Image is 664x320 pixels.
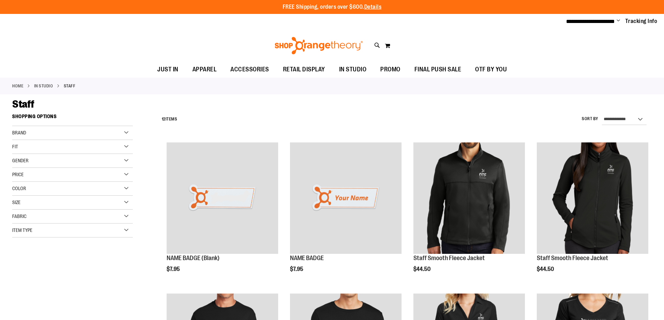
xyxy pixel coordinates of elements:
a: OTF BY YOU [468,62,514,78]
a: Details [364,4,382,10]
div: product [533,139,652,290]
h2: Items [162,114,177,125]
span: Staff [12,98,35,110]
span: $44.50 [413,266,432,272]
img: Product image for Smooth Fleece Jacket [413,142,525,254]
label: Sort By [582,116,598,122]
span: IN STUDIO [339,62,367,77]
img: NAME BADGE (Blank) [167,142,278,254]
a: JUST IN [150,62,185,78]
strong: Staff [64,83,76,89]
a: NAME BADGE (Blank) [167,255,220,262]
a: NAME BADGE (Blank) [167,142,278,255]
span: Brand [12,130,26,135]
p: FREE Shipping, orders over $600. [283,3,382,11]
div: product [287,139,405,290]
a: ACCESSORIES [223,62,276,78]
span: $7.95 [290,266,304,272]
button: Account menu [617,18,620,25]
span: Fit [12,144,18,149]
a: Staff Smooth Fleece Jacket [537,255,608,262]
a: Product image for Smooth Fleece Jacket [413,142,525,255]
a: NAME BADGE [290,255,324,262]
span: JUST IN [157,62,178,77]
span: Price [12,172,24,177]
a: Tracking Info [625,17,657,25]
span: PROMO [380,62,400,77]
a: Home [12,83,23,89]
a: Staff Smooth Fleece Jacket [413,255,485,262]
span: ACCESSORIES [230,62,269,77]
div: product [410,139,528,290]
span: APPAREL [192,62,217,77]
span: Color [12,186,26,191]
a: IN STUDIO [34,83,53,89]
span: Fabric [12,213,26,219]
img: Product image for Smooth Fleece Jacket [537,142,648,254]
a: APPAREL [185,62,224,78]
span: $44.50 [537,266,555,272]
span: FINAL PUSH SALE [414,62,461,77]
a: Product image for NAME BADGE [290,142,402,255]
img: Shop Orangetheory [274,37,364,54]
div: product [163,139,282,290]
span: OTF BY YOU [475,62,507,77]
span: RETAIL DISPLAY [283,62,325,77]
span: $7.95 [167,266,181,272]
a: RETAIL DISPLAY [276,62,332,78]
a: FINAL PUSH SALE [407,62,468,78]
strong: Shopping Options [12,110,133,126]
span: Size [12,200,21,205]
span: 12 [162,117,166,122]
span: Item Type [12,227,32,233]
span: Gender [12,158,29,163]
a: Product image for Smooth Fleece Jacket [537,142,648,255]
img: Product image for NAME BADGE [290,142,402,254]
a: IN STUDIO [332,62,374,77]
a: PROMO [373,62,407,78]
